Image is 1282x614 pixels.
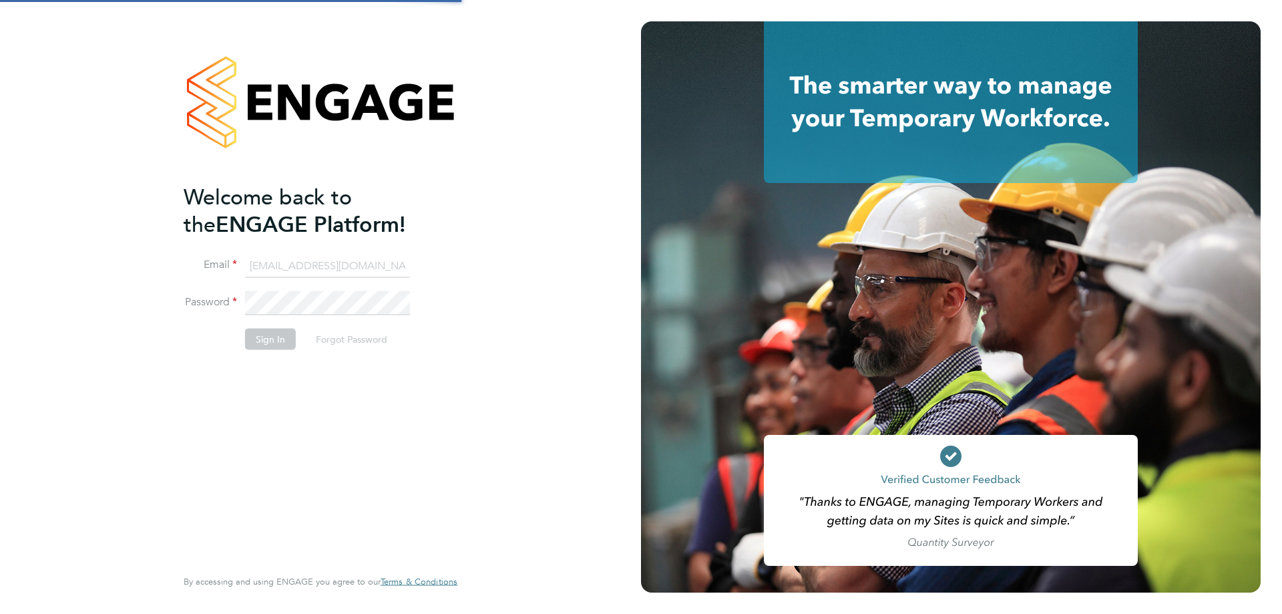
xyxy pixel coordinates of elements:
button: Forgot Password [305,329,398,350]
span: By accessing and using ENGAGE you agree to our [184,576,457,587]
label: Password [184,295,237,309]
a: Terms & Conditions [381,577,457,587]
button: Sign In [245,329,296,350]
span: Welcome back to the [184,184,352,237]
h2: ENGAGE Platform! [184,183,444,238]
input: Enter your work email... [245,254,410,278]
label: Email [184,258,237,272]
